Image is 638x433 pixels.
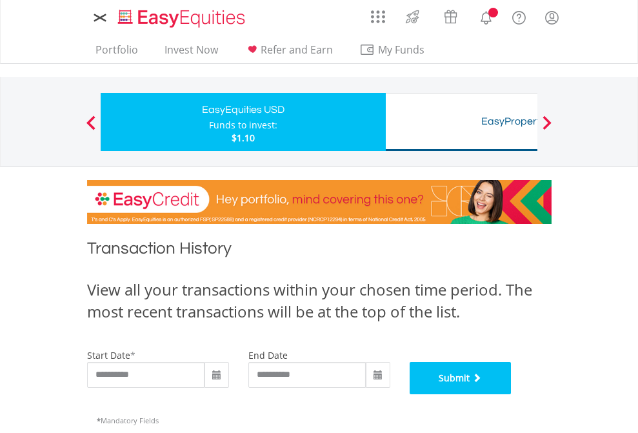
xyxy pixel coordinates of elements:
[87,180,552,224] img: EasyCredit Promotion Banner
[209,119,277,132] div: Funds to invest:
[535,3,568,32] a: My Profile
[97,416,159,425] span: Mandatory Fields
[410,362,512,394] button: Submit
[261,43,333,57] span: Refer and Earn
[232,132,255,144] span: $1.10
[371,10,385,24] img: grid-menu-icon.svg
[534,122,560,135] button: Next
[90,43,143,63] a: Portfolio
[87,349,130,361] label: start date
[470,3,503,29] a: Notifications
[363,3,394,24] a: AppsGrid
[78,122,104,135] button: Previous
[113,3,250,29] a: Home page
[402,6,423,27] img: thrive-v2.svg
[108,101,378,119] div: EasyEquities USD
[239,43,338,63] a: Refer and Earn
[359,41,444,58] span: My Funds
[115,8,250,29] img: EasyEquities_Logo.png
[159,43,223,63] a: Invest Now
[432,3,470,27] a: Vouchers
[503,3,535,29] a: FAQ's and Support
[248,349,288,361] label: end date
[440,6,461,27] img: vouchers-v2.svg
[87,237,552,266] h1: Transaction History
[87,279,552,323] div: View all your transactions within your chosen time period. The most recent transactions will be a...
